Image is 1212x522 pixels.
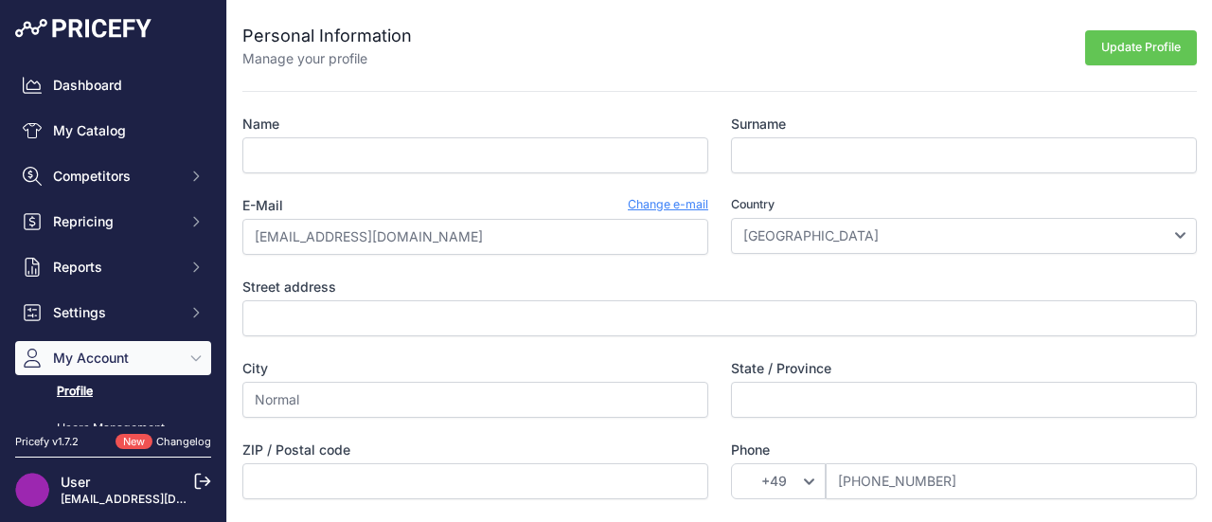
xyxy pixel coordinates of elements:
button: Repricing [15,205,211,239]
label: Name [242,115,708,134]
label: Surname [731,115,1197,134]
span: My Account [53,349,177,368]
label: City [242,359,708,378]
a: Users Management [15,412,211,445]
span: New [116,434,152,450]
button: My Account [15,341,211,375]
div: Pricefy v1.7.2 [15,434,79,450]
a: Change e-mail [628,196,708,215]
label: Street address [242,278,1197,297]
label: State / Province [731,359,1197,378]
a: My Catalog [15,114,211,148]
label: ZIP / Postal code [242,441,708,459]
button: Update Profile [1085,30,1197,65]
h2: Personal Information [242,23,412,49]
label: Phone [731,441,1197,459]
button: Competitors [15,159,211,193]
span: Competitors [53,167,177,186]
span: Settings [53,303,177,322]
label: Country [731,196,1197,214]
button: Settings [15,296,211,330]
span: Repricing [53,212,177,231]
img: Pricefy Logo [15,19,151,38]
p: Manage your profile [242,49,412,68]
button: Reports [15,250,211,284]
a: Profile [15,375,211,408]
span: Reports [53,258,177,277]
a: Changelog [156,435,211,448]
a: Dashboard [15,68,211,102]
label: E-Mail [242,196,283,215]
a: [EMAIL_ADDRESS][DOMAIN_NAME] [61,492,258,506]
a: User [61,474,90,490]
